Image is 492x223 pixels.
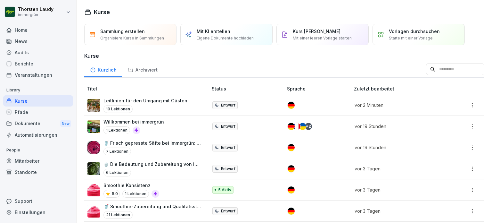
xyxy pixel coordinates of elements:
a: Home [3,24,73,36]
p: Entwurf [221,124,235,129]
img: de.svg [288,144,295,151]
p: 🥤 Smoothie-Zubereitung und Qualitätsstandards bei immergrün [103,203,201,210]
p: Sprache [287,85,351,92]
p: 5 Aktiv [218,187,231,193]
img: fr.svg [293,123,300,130]
img: de.svg [288,186,295,193]
img: a27oragryds2b2m70bpdj7ol.png [87,99,100,112]
p: vor 2 Minuten [355,102,443,108]
h1: Kurse [94,8,110,16]
img: v3mzz9dj9q5emoctvkhujgmn.png [87,162,100,175]
img: ry57mucuftmhslynm6mvb2jz.png [87,184,100,196]
p: Leitlinien für den Umgang mit Gästen [103,97,187,104]
a: Pfade [3,107,73,118]
div: + 2 [305,123,312,130]
a: Veranstaltungen [3,69,73,81]
p: 7 Lektionen [103,148,131,155]
img: de.svg [288,123,295,130]
div: New [60,120,71,127]
p: 5.0 [112,191,118,197]
a: Mitarbeiter [3,155,73,167]
a: Audits [3,47,73,58]
p: vor 3 Tagen [355,165,443,172]
div: Dokumente [3,118,73,130]
p: Mit einer leeren Vorlage starten [293,35,352,41]
a: Einstellungen [3,207,73,218]
a: Automatisierungen [3,129,73,141]
p: Library [3,85,73,95]
p: 1 Lektionen [103,126,130,134]
a: Standorte [3,167,73,178]
a: News [3,36,73,47]
p: 🥤 Frisch gepresste Säfte bei Immergrün: Qualität und Prozesse [103,140,201,146]
p: Kurs [PERSON_NAME] [293,28,340,35]
div: Support [3,195,73,207]
p: vor 19 Stunden [355,144,443,151]
p: immergrün [18,13,53,17]
a: Archiviert [122,61,163,77]
p: Organisiere Kurse in Sammlungen [100,35,164,41]
p: vor 3 Tagen [355,208,443,214]
img: de.svg [288,208,295,215]
p: Smoothie Konsistenz [103,182,159,189]
img: de.svg [288,102,295,109]
p: 1 Lektionen [122,190,149,198]
img: ua.svg [299,123,306,130]
p: Sammlung erstellen [100,28,145,35]
p: 21 Lektionen [103,211,133,219]
p: Entwurf [221,166,235,172]
p: Vorlagen durchsuchen [389,28,440,35]
img: r2e58yz11yo8ybege9krku6a.png [87,141,100,154]
p: Entwurf [221,102,235,108]
a: Kurse [3,95,73,107]
img: de.svg [288,165,295,172]
p: vor 3 Tagen [355,186,443,193]
p: Mit KI erstellen [197,28,230,35]
img: svva00loomdno4b6mcj3rv92.png [87,120,100,133]
a: Kürzlich [84,61,122,77]
p: Titel [87,85,209,92]
p: 🍵 Die Bedeutung und Zubereitung von immergrün Matchas [103,161,201,167]
p: Starte mit einer Vorlage [389,35,433,41]
p: Zuletzt bearbeitet [354,85,451,92]
p: vor 19 Stunden [355,123,443,130]
img: ulpamn7la63b47cntj6ov7ms.png [87,205,100,218]
p: 10 Lektionen [103,105,133,113]
p: 6 Lektionen [103,169,131,176]
a: Berichte [3,58,73,69]
h3: Kurse [84,52,484,60]
p: Status [212,85,284,92]
a: DokumenteNew [3,118,73,130]
p: Entwurf [221,208,235,214]
p: Thorsten Laudy [18,7,53,12]
p: Willkommen bei immergrün [103,118,164,125]
p: Entwurf [221,145,235,150]
p: Eigene Dokumente hochladen [197,35,254,41]
p: People [3,145,73,155]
